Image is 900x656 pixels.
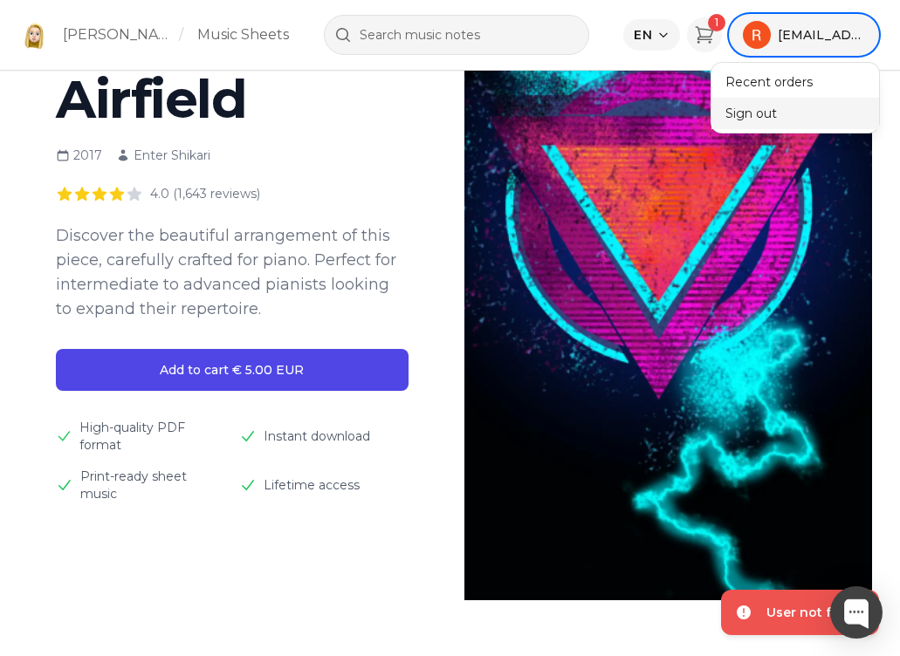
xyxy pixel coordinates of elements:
[687,17,722,52] button: Cart
[116,147,210,164] div: Enter Shikari
[264,476,360,494] span: Lifetime access
[179,24,183,45] span: /
[634,26,652,44] span: EN
[56,147,102,164] div: 2017
[21,21,49,49] img: Kate Maystrova
[729,14,879,56] button: [EMAIL_ADDRESS][DOMAIN_NAME]
[766,604,865,621] div: User not found
[63,24,172,45] a: [PERSON_NAME]
[708,14,725,31] span: 1
[197,24,289,45] a: Music Sheets
[778,26,865,44] span: [EMAIL_ADDRESS][DOMAIN_NAME]
[264,427,370,445] span: Instant download
[711,98,879,129] button: Sign out
[743,21,771,49] img: avatar
[79,419,225,454] span: High-quality PDF format
[623,19,680,51] button: Select language
[324,15,589,55] input: Search music notes
[80,468,225,502] span: Print-ready sheet music
[56,223,409,321] p: Discover the beautiful arrangement of this piece, carefully crafted for piano. Perfect for interm...
[711,66,879,98] button: Recent orders
[150,185,260,202] p: 4.0 (1,643 reviews)
[56,73,409,126] span: Airfield
[56,349,409,391] button: Add to cart € 5.00 EUR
